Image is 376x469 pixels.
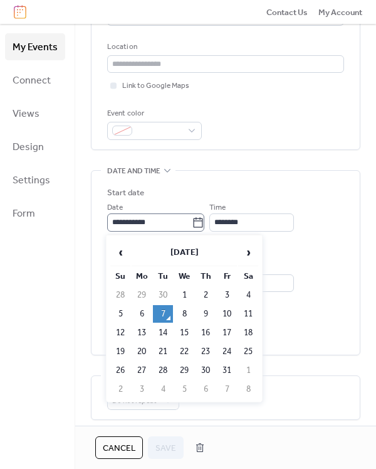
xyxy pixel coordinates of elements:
th: Su [110,267,130,285]
td: 12 [110,324,130,342]
td: 2 [196,286,216,304]
img: logo [14,5,26,19]
td: 17 [217,324,237,342]
td: 2 [110,380,130,398]
span: Form [13,204,35,224]
td: 5 [110,305,130,323]
td: 6 [132,305,152,323]
td: 1 [238,362,258,379]
div: Location [107,41,342,53]
span: My Account [318,6,362,19]
span: Date [107,202,123,214]
td: 15 [174,324,194,342]
td: 8 [238,380,258,398]
div: Event color [107,107,199,120]
th: [DATE] [132,239,237,266]
td: 29 [174,362,194,379]
a: My Account [318,6,362,18]
span: Views [13,104,39,124]
td: 27 [132,362,152,379]
td: 28 [153,362,173,379]
td: 8 [174,305,194,323]
span: Time [209,202,226,214]
th: Fr [217,267,237,285]
td: 29 [132,286,152,304]
td: 9 [196,305,216,323]
td: 7 [153,305,173,323]
td: 16 [196,324,216,342]
td: 21 [153,343,173,360]
a: Form [5,200,65,227]
td: 22 [174,343,194,360]
a: Views [5,100,65,127]
button: Cancel [95,436,143,459]
th: Tu [153,267,173,285]
td: 3 [132,380,152,398]
td: 1 [174,286,194,304]
td: 20 [132,343,152,360]
td: 25 [238,343,258,360]
td: 3 [217,286,237,304]
td: 7 [217,380,237,398]
span: Cancel [103,442,135,455]
div: Start date [107,186,144,199]
td: 24 [217,343,237,360]
td: 23 [196,343,216,360]
span: Design [13,137,44,157]
th: Th [196,267,216,285]
td: 30 [153,286,173,304]
th: We [174,267,194,285]
td: 14 [153,324,173,342]
a: Connect [5,67,65,94]
td: 10 [217,305,237,323]
th: Mo [132,267,152,285]
span: Contact Us [266,6,308,19]
td: 6 [196,380,216,398]
td: 26 [110,362,130,379]
span: › [239,240,258,265]
td: 5 [174,380,194,398]
td: 19 [110,343,130,360]
td: 11 [238,305,258,323]
a: My Events [5,33,65,60]
td: 4 [153,380,173,398]
td: 18 [238,324,258,342]
span: ‹ [111,240,130,265]
td: 13 [132,324,152,342]
span: My Events [13,38,58,57]
span: Settings [13,171,50,190]
a: Design [5,133,65,160]
a: Settings [5,166,65,193]
td: 4 [238,286,258,304]
th: Sa [238,267,258,285]
span: Date and time [107,164,160,177]
span: Link to Google Maps [122,80,189,92]
td: 28 [110,286,130,304]
td: 30 [196,362,216,379]
a: Contact Us [266,6,308,18]
span: Connect [13,71,51,90]
td: 31 [217,362,237,379]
